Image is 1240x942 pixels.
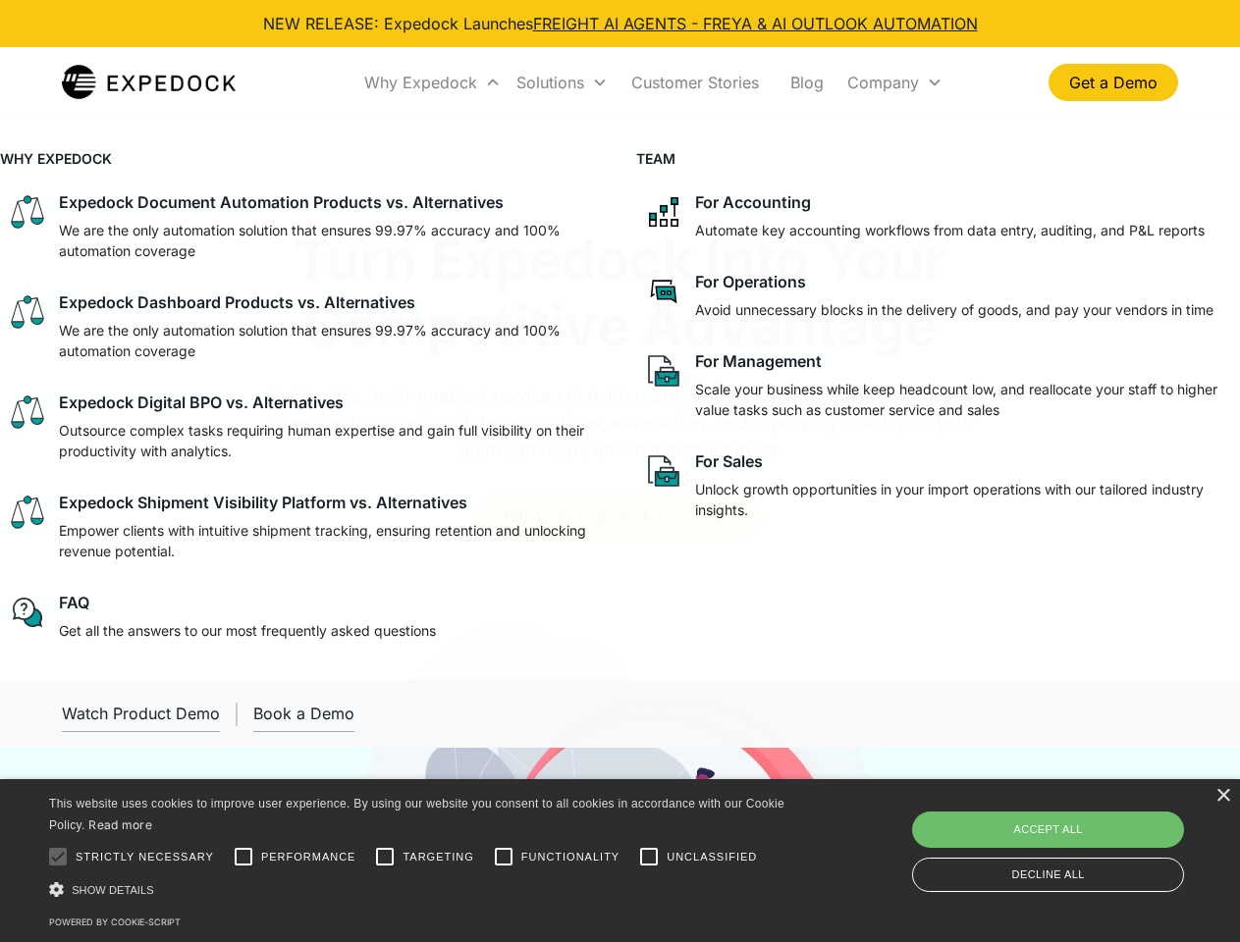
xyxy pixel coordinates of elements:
p: Avoid unnecessary blocks in the delivery of goods, and pay your vendors in time [695,299,1213,320]
div: For Accounting [695,192,811,212]
iframe: Chat Widget [913,730,1240,942]
img: network like icon [644,192,683,232]
span: Targeting [403,849,473,865]
div: Book a Demo [253,704,354,723]
img: scale icon [8,493,47,532]
span: Performance [261,849,356,865]
span: Strictly necessary [76,849,214,865]
p: We are the only automation solution that ensures 99.97% accuracy and 100% automation coverage [59,220,597,261]
div: NEW RELEASE: Expedock Launches [263,12,978,35]
div: For Management [695,351,822,371]
div: Show details [49,879,791,900]
img: regular chat bubble icon [8,593,47,632]
div: Expedock Dashboard Products vs. Alternatives [59,292,415,312]
img: rectangular chat bubble icon [644,272,683,311]
img: scale icon [8,192,47,232]
span: This website uses cookies to improve user experience. By using our website you consent to all coo... [49,797,784,833]
a: Customer Stories [616,49,775,116]
span: Unclassified [667,849,757,865]
a: Book a Demo [253,696,354,732]
div: Expedock Digital BPO vs. Alternatives [59,392,344,412]
div: Expedock Shipment Visibility Platform vs. Alternatives [59,493,467,512]
span: Functionality [521,849,620,865]
p: Automate key accounting workflows from data entry, auditing, and P&L reports [695,220,1205,240]
a: home [62,63,236,102]
p: Unlock growth opportunities in your import operations with our tailored industry insights. [695,479,1233,520]
div: FAQ [59,593,89,612]
a: Powered by cookie-script [49,916,181,927]
a: open lightbox [62,696,220,732]
div: Solutions [509,49,616,116]
div: Why Expedock [356,49,509,116]
div: Company [847,73,919,92]
p: We are the only automation solution that ensures 99.97% accuracy and 100% automation coverage [59,320,597,361]
div: Why Expedock [364,73,477,92]
p: Get all the answers to our most frequently asked questions [59,620,436,641]
img: scale icon [8,292,47,332]
img: scale icon [8,392,47,432]
div: Solutions [516,73,584,92]
a: FREIGHT AI AGENTS - FREYA & AI OUTLOOK AUTOMATION [533,14,978,33]
div: Expedock Document Automation Products vs. Alternatives [59,192,504,212]
img: paper and bag icon [644,451,683,491]
a: Read more [88,817,152,832]
div: Watch Product Demo [62,704,220,723]
p: Empower clients with intuitive shipment tracking, ensuring retention and unlocking revenue potent... [59,520,597,561]
img: Expedock Logo [62,63,236,102]
img: paper and bag icon [644,351,683,391]
p: Outsource complex tasks requiring human expertise and gain full visibility on their productivity ... [59,420,597,461]
p: Scale your business while keep headcount low, and reallocate your staff to higher value tasks suc... [695,379,1233,420]
div: For Operations [695,272,806,291]
a: Blog [775,49,839,116]
span: Show details [72,884,154,896]
div: For Sales [695,451,763,471]
a: Get a Demo [1049,64,1178,101]
div: Company [839,49,950,116]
